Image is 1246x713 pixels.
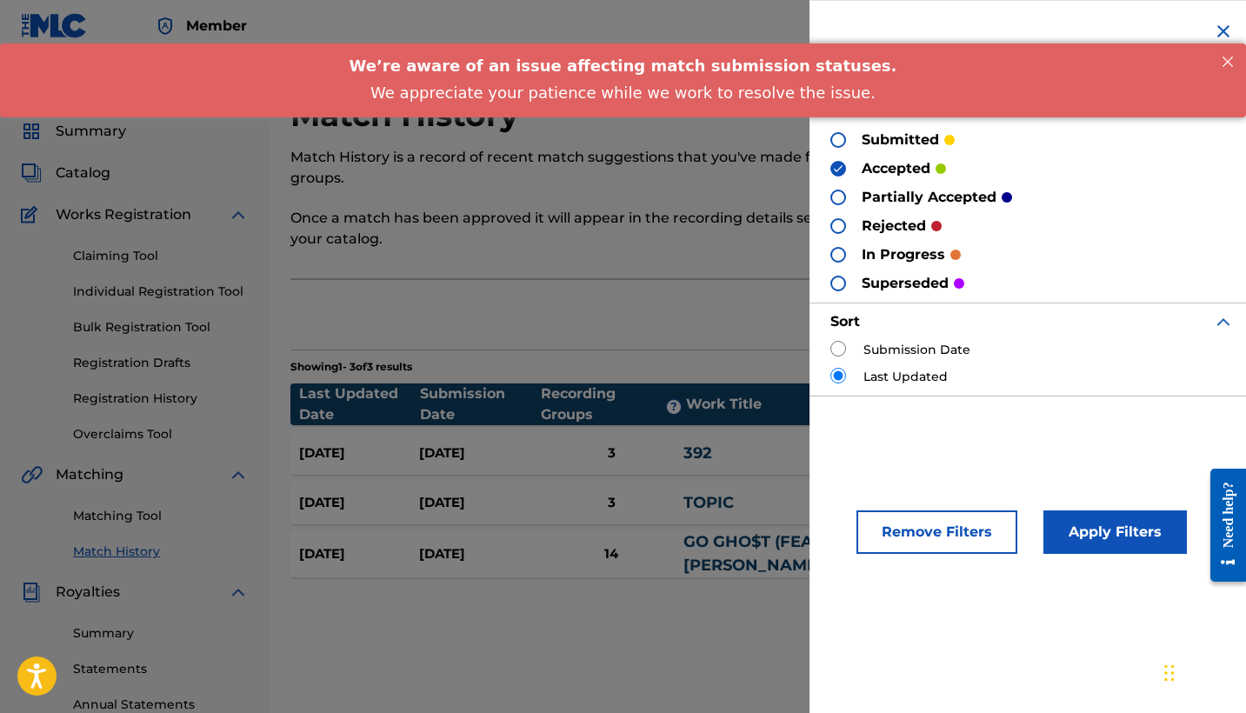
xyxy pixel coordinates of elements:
[290,147,1010,189] p: Match History is a record of recent match suggestions that you've made for unmatched recording gr...
[1213,311,1234,332] img: expand
[419,443,539,463] div: [DATE]
[830,43,1234,74] h3: Filter
[73,247,249,265] a: Claiming Tool
[21,582,42,603] img: Royalties
[73,283,249,301] a: Individual Registration Tool
[186,16,247,36] span: Member
[299,544,419,564] div: [DATE]
[299,443,419,463] div: [DATE]
[73,425,249,443] a: Overclaims Tool
[541,383,686,425] div: Recording Groups
[56,204,191,225] span: Works Registration
[56,121,126,142] span: Summary
[539,443,683,463] div: 3
[862,216,926,237] p: rejected
[21,163,42,183] img: Catalog
[350,13,897,31] span: We’re aware of an issue affecting match submission statuses.
[290,208,1010,250] p: Once a match has been approved it will appear in the recording details section of the work within...
[73,507,249,525] a: Matching Tool
[862,158,930,179] p: accepted
[290,359,412,375] p: Showing 1 - 3 of 3 results
[1197,451,1246,600] iframe: Resource Center
[56,464,123,485] span: Matching
[21,464,43,485] img: Matching
[683,493,734,512] a: TOPIC
[228,582,249,603] img: expand
[73,660,249,678] a: Statements
[370,40,876,58] span: We appreciate your patience while we work to resolve the issue.
[1043,510,1187,554] button: Apply Filters
[299,493,419,513] div: [DATE]
[667,400,681,414] span: ?
[73,624,249,643] a: Summary
[73,543,249,561] a: Match History
[863,341,970,359] label: Submission Date
[1213,21,1234,42] img: close
[832,163,844,175] img: checkbox
[56,163,110,183] span: Catalog
[21,13,88,38] img: MLC Logo
[683,443,712,463] a: 392
[21,121,126,142] a: SummarySummary
[73,390,249,408] a: Registration History
[686,394,863,415] div: Work Title
[830,313,860,330] strong: Sort
[862,273,949,294] p: superseded
[420,383,541,425] div: Submission Date
[419,493,539,513] div: [DATE]
[299,383,420,425] div: Last Updated Date
[1159,630,1246,713] iframe: Chat Widget
[1164,647,1175,699] div: Drag
[228,204,249,225] img: expand
[73,354,249,372] a: Registration Drafts
[56,582,120,603] span: Royalties
[862,130,939,150] p: submitted
[21,121,42,142] img: Summary
[155,16,176,37] img: Top Rightsholder
[228,464,249,485] img: expand
[21,204,43,225] img: Works Registration
[862,187,996,208] p: partially accepted
[683,532,839,598] a: GO GHO$T (FEAT. [PERSON_NAME]) - INTERLUDE
[862,244,945,265] p: in progress
[539,544,683,564] div: 14
[73,318,249,337] a: Bulk Registration Tool
[539,493,683,513] div: 3
[863,368,948,386] label: Last Updated
[419,544,539,564] div: [DATE]
[856,510,1017,554] button: Remove Filters
[21,163,110,183] a: CatalogCatalog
